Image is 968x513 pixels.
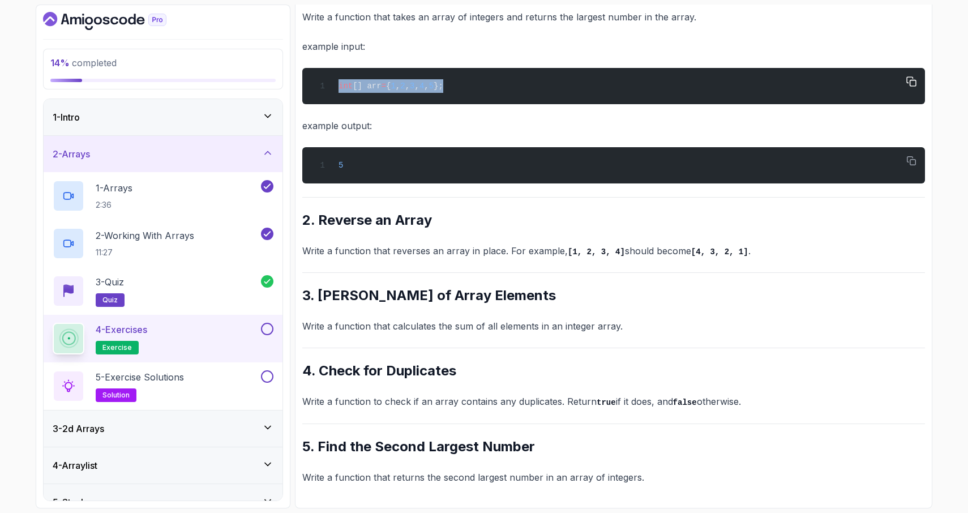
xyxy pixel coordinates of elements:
code: false [673,398,697,407]
span: int [339,82,353,91]
span: 4 [419,82,424,91]
button: 3-Quizquiz [53,275,273,307]
h3: 3 - 2d Arrays [53,422,104,435]
h2: 5. Find the Second Largest Number [302,438,925,456]
button: 1-Intro [44,99,282,135]
h2: 4. Check for Duplicates [302,362,925,380]
span: [] arr [353,82,381,91]
span: 1 [391,82,395,91]
p: example input: [302,39,925,54]
button: 4-Arraylist [44,447,282,484]
span: }; [434,82,443,91]
h2: 2. Reverse an Array [302,211,925,229]
span: , [414,82,419,91]
span: completed [50,57,117,69]
button: 2-Arrays [44,136,282,172]
span: quiz [102,296,118,305]
p: Write a function that takes an array of integers and returns the largest number in the array. [302,9,925,25]
span: 14 % [50,57,70,69]
code: [4, 3, 2, 1] [691,247,748,256]
h3: 5 - Stacks [53,495,91,509]
span: 5 [429,82,434,91]
p: 3 - Quiz [96,275,124,289]
button: 4-Exercisesexercise [53,323,273,354]
span: { [386,82,391,91]
p: 1 - Arrays [96,181,132,195]
span: solution [102,391,130,400]
code: true [597,398,616,407]
button: 5-Exercise Solutionssolution [53,370,273,402]
span: , [424,82,429,91]
h3: 4 - Arraylist [53,459,97,472]
span: = [382,82,386,91]
h3: 2 - Arrays [53,147,90,161]
h2: 3. [PERSON_NAME] of Array Elements [302,287,925,305]
span: , [396,82,400,91]
span: 5 [339,161,343,170]
a: Dashboard [43,12,192,30]
code: [1, 2, 3, 4] [568,247,625,256]
p: example output: [302,118,925,134]
p: 5 - Exercise Solutions [96,370,184,384]
p: Write a function to check if an array contains any duplicates. Return if it does, and otherwise. [302,394,925,410]
p: 4 - Exercises [96,323,147,336]
h3: 1 - Intro [53,110,80,124]
span: , [405,82,410,91]
p: Write a function that calculates the sum of all elements in an integer array. [302,318,925,334]
p: 2 - Working With Arrays [96,229,194,242]
p: 11:27 [96,247,194,258]
p: 2:36 [96,199,132,211]
p: Write a function that reverses an array in place. For example, should become . [302,243,925,259]
span: 2 [400,82,405,91]
span: exercise [102,343,132,352]
button: 2-Working With Arrays11:27 [53,228,273,259]
p: Write a function that returns the second largest number in an array of integers. [302,469,925,485]
button: 3-2d Arrays [44,411,282,447]
button: 1-Arrays2:36 [53,180,273,212]
span: 3 [410,82,414,91]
